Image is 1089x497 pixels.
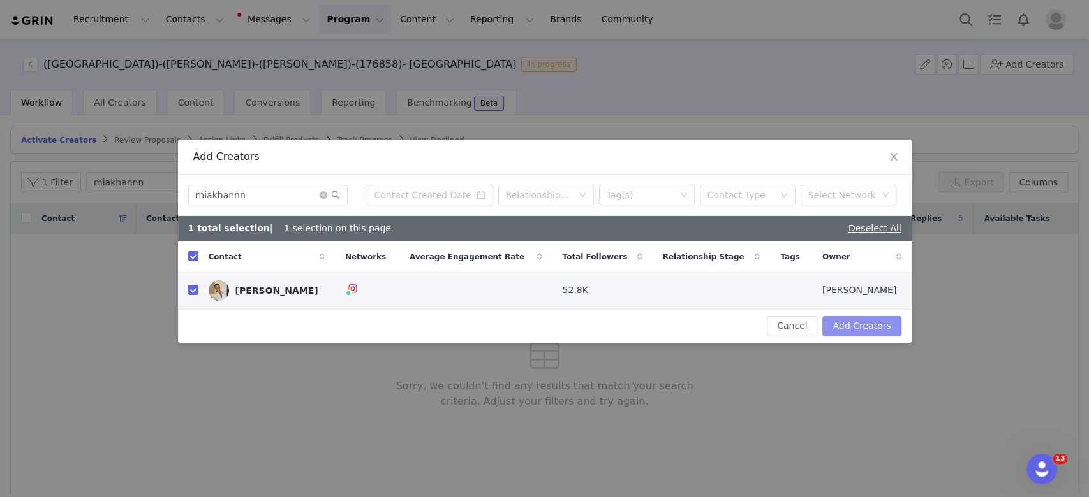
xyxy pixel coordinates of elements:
span: Total Followers [562,251,627,263]
a: Deselect All [848,223,901,233]
span: [PERSON_NAME] [822,284,896,297]
span: Relationship Stage [663,251,745,263]
div: Contact Type [707,189,774,201]
img: 09962dd8-bf0b-479d-83cd-f6f9cc44bf84--s.jpg [209,280,229,301]
span: 13 [1053,454,1067,464]
span: Networks [345,251,386,263]
span: Owner [822,251,850,263]
button: Cancel [767,316,817,336]
img: instagram.svg [348,284,358,294]
div: Add Creators [193,150,896,164]
b: 1 total selection [188,223,270,233]
i: icon: close-circle [320,191,327,199]
i: icon: search [331,191,340,199]
div: Relationship Stage [506,189,572,201]
span: Contact [209,251,242,263]
div: [PERSON_NAME] [235,285,318,296]
input: Search... [188,185,348,205]
a: [PERSON_NAME] [209,280,325,301]
span: Tags [780,251,799,263]
i: icon: down [579,191,586,200]
i: icon: close [889,152,899,162]
i: icon: down [882,191,889,200]
button: Add Creators [822,316,901,336]
input: Contact Created Date [367,185,493,205]
iframe: Intercom live chat [1026,454,1057,484]
div: Select Network [808,189,877,201]
span: Average Engagement Rate [410,251,524,263]
i: icon: down [780,191,788,200]
button: Close [876,140,912,175]
div: Tag(s) [607,189,676,201]
i: icon: down [680,191,688,200]
div: | 1 selection on this page [188,222,391,235]
i: icon: calendar [477,191,485,199]
span: 52.8K [562,284,588,297]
